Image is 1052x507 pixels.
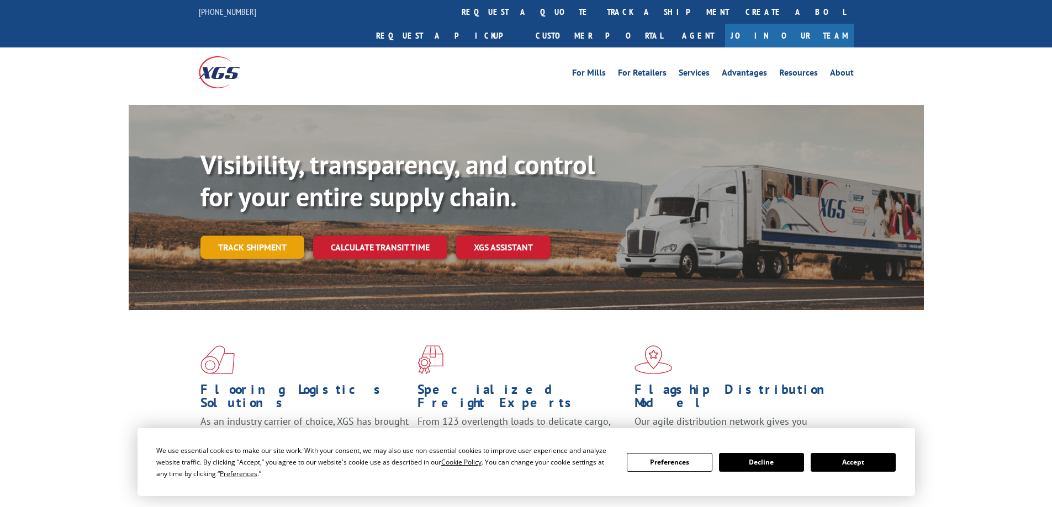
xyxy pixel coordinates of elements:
a: Track shipment [200,236,304,259]
span: Preferences [220,469,257,478]
a: Calculate transit time [313,236,447,259]
a: Customer Portal [527,24,671,47]
span: Cookie Policy [441,457,482,467]
a: For Retailers [618,68,667,81]
img: xgs-icon-flagship-distribution-model-red [635,345,673,374]
div: Cookie Consent Prompt [138,428,915,496]
button: Accept [811,453,896,472]
button: Preferences [627,453,712,472]
span: As an industry carrier of choice, XGS has brought innovation and dedication to flooring logistics... [200,415,409,454]
a: Resources [779,68,818,81]
a: Agent [671,24,725,47]
div: We use essential cookies to make our site work. With your consent, we may also use non-essential ... [156,445,614,479]
img: xgs-icon-total-supply-chain-intelligence-red [200,345,235,374]
a: Request a pickup [368,24,527,47]
a: Join Our Team [725,24,854,47]
h1: Specialized Freight Experts [417,383,626,415]
a: For Mills [572,68,606,81]
span: Our agile distribution network gives you nationwide inventory management on demand. [635,415,838,441]
a: Services [679,68,710,81]
img: xgs-icon-focused-on-flooring-red [417,345,443,374]
button: Decline [719,453,804,472]
p: From 123 overlength loads to delicate cargo, our experienced staff knows the best way to move you... [417,415,626,464]
b: Visibility, transparency, and control for your entire supply chain. [200,147,595,214]
h1: Flagship Distribution Model [635,383,843,415]
a: About [830,68,854,81]
h1: Flooring Logistics Solutions [200,383,409,415]
a: Advantages [722,68,767,81]
a: [PHONE_NUMBER] [199,6,256,17]
a: XGS ASSISTANT [456,236,551,259]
